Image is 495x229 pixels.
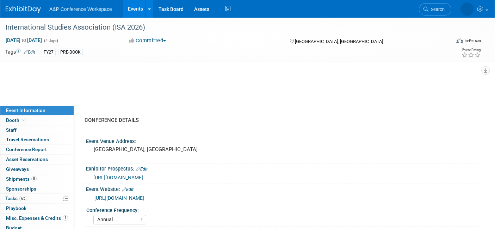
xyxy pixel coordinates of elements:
td: Tags [5,48,35,56]
span: Conference Report [6,147,47,152]
a: Travel Reservations [0,135,74,144]
div: Event Website: [86,184,481,193]
div: Event Rating [462,48,481,52]
span: 5 [31,176,37,181]
a: Shipments5 [0,174,74,184]
div: PRE-BOOK [58,49,83,56]
pre: [GEOGRAPHIC_DATA], [GEOGRAPHIC_DATA] [94,146,243,153]
span: (4 days) [43,38,58,43]
span: [GEOGRAPHIC_DATA], [GEOGRAPHIC_DATA] [295,39,383,44]
a: Misc. Expenses & Credits1 [0,213,74,223]
a: Sponsorships [0,184,74,194]
span: 1 [63,215,68,221]
span: Giveaways [6,166,29,172]
a: Event Information [0,106,74,115]
span: 6% [19,196,27,201]
a: Giveaways [0,165,74,174]
span: Tasks [5,196,27,201]
a: Edit [24,50,35,55]
img: ExhibitDay [6,6,41,13]
span: Sponsorships [6,186,36,192]
a: Edit [136,167,148,172]
div: Exhibitor Prospectus: [86,163,481,173]
button: Committed [127,37,169,44]
img: Anne Weston [460,2,474,16]
a: Conference Report [0,145,74,154]
div: Event Venue Address: [86,136,481,145]
div: International Studies Association (ISA 2026) [3,21,440,34]
span: A&P Conference Workspace [49,6,112,12]
img: Format-Inperson.png [456,38,463,43]
a: Asset Reservations [0,155,74,164]
span: Shipments [6,176,37,182]
span: [DATE] [DATE] [5,37,42,43]
div: Conference Frequency: [86,205,478,214]
a: [URL][DOMAIN_NAME] [94,195,144,201]
span: Search [428,7,445,12]
div: FY27 [42,49,56,56]
div: CONFERENCE DETAILS [85,117,476,124]
span: Playbook [6,205,26,211]
span: Event Information [6,107,45,113]
span: Booth [6,117,27,123]
a: Tasks6% [0,194,74,203]
div: Event Format [410,37,481,47]
a: Edit [122,187,134,192]
div: In-Person [464,38,481,43]
span: Misc. Expenses & Credits [6,215,68,221]
i: Booth reservation complete [23,118,26,122]
a: Staff [0,125,74,135]
a: Booth [0,116,74,125]
span: to [20,37,27,43]
a: Playbook [0,204,74,213]
a: [URL][DOMAIN_NAME] [93,175,143,180]
a: Search [419,3,451,16]
span: Staff [6,127,17,133]
span: Asset Reservations [6,156,48,162]
span: Travel Reservations [6,137,49,142]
